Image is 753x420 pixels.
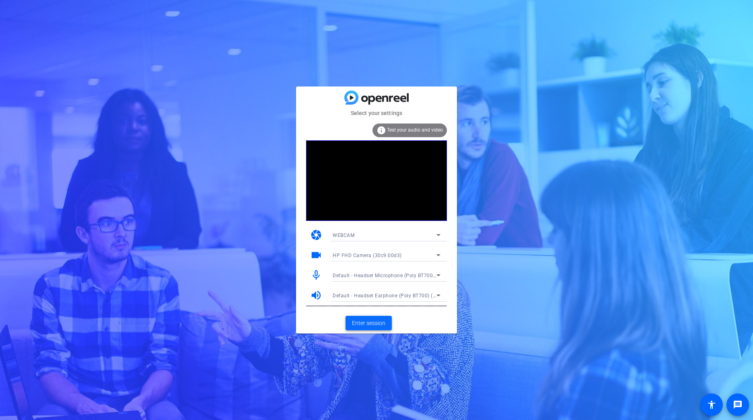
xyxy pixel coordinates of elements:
[376,126,386,135] mat-icon: info
[310,269,322,281] mat-icon: mic_none
[387,127,443,133] span: Test your audio and video
[733,400,743,410] mat-icon: message
[346,316,392,330] button: Enter session
[333,292,459,299] span: Default - Headset Earphone (Poly BT700) (047f:02e6)
[707,400,716,410] mat-icon: accessibility
[333,253,402,258] span: HP FHD Camera (30c9:00d3)
[310,229,322,241] mat-icon: camera
[333,272,464,278] span: Default - Headset Microphone (Poly BT700) (047f:02e6)
[310,249,322,261] mat-icon: videocam
[352,319,385,327] span: Enter session
[296,109,457,117] mat-card-subtitle: Select your settings
[333,233,354,238] span: WEBCAM
[310,289,322,301] mat-icon: volume_up
[344,91,409,105] img: blue-gradient.svg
